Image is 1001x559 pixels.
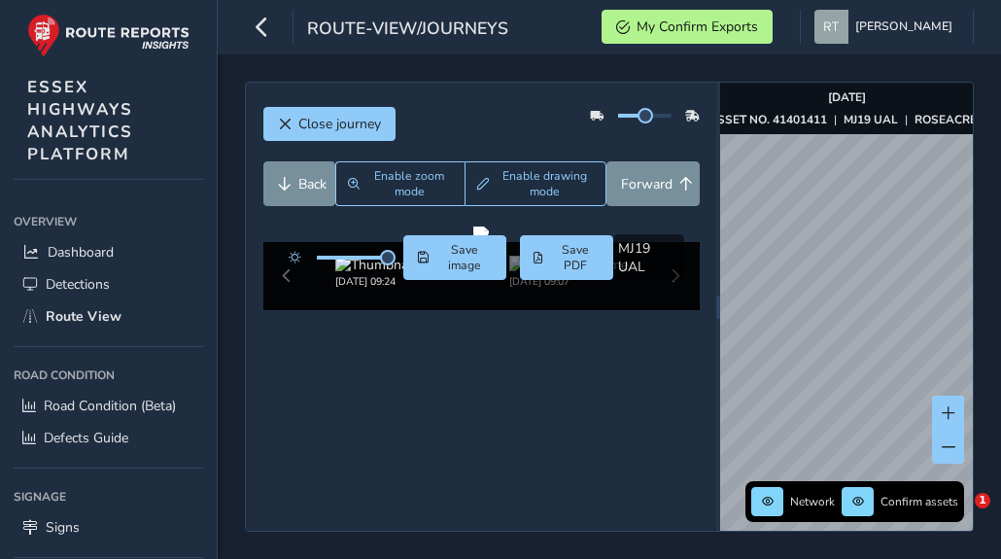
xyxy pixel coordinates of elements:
[14,422,203,454] a: Defects Guide
[366,168,452,199] span: Enable zoom mode
[828,89,866,105] strong: [DATE]
[14,207,203,236] div: Overview
[855,10,952,44] span: [PERSON_NAME]
[602,10,773,44] button: My Confirm Exports
[298,115,381,133] span: Close journey
[509,274,628,289] div: [DATE] 09:07
[935,493,982,540] iframe: Intercom live chat
[435,242,494,273] span: Save image
[880,494,958,509] span: Confirm assets
[46,307,121,326] span: Route View
[14,268,203,300] a: Detections
[14,482,203,511] div: Signage
[298,175,327,193] span: Back
[551,242,600,273] span: Save PDF
[814,10,959,44] button: [PERSON_NAME]
[335,161,465,206] button: Zoom
[637,17,758,36] span: My Confirm Exports
[27,76,133,165] span: ESSEX HIGHWAYS ANALYTICS PLATFORM
[263,107,396,141] button: Close journey
[14,300,203,332] a: Route View
[307,17,508,44] span: route-view/journeys
[14,390,203,422] a: Road Condition (Beta)
[520,235,613,280] button: PDF
[790,494,835,509] span: Network
[844,112,898,127] strong: MJ19 UAL
[606,161,699,206] button: Forward
[975,493,990,508] span: 1
[14,236,203,268] a: Dashboard
[335,274,454,289] div: [DATE] 09:24
[618,239,650,276] span: MJ19 UAL
[263,161,335,206] button: Back
[48,243,114,262] span: Dashboard
[46,518,80,537] span: Signs
[814,10,848,44] img: diamond-layout
[44,429,128,447] span: Defects Guide
[496,168,594,199] span: Enable drawing mode
[465,161,607,206] button: Draw
[621,175,673,193] span: Forward
[708,112,984,127] div: | |
[44,397,176,415] span: Road Condition (Beta)
[46,275,110,294] span: Detections
[27,14,190,57] img: rr logo
[403,235,505,280] button: Save
[14,361,203,390] div: Road Condition
[14,511,203,543] a: Signs
[708,112,827,127] strong: ASSET NO. 41401411
[915,112,984,127] strong: ROSEACRES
